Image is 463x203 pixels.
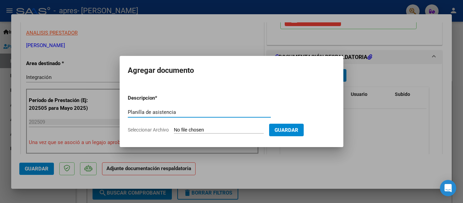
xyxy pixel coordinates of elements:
[128,94,190,102] p: Descripcion
[128,64,335,77] h2: Agregar documento
[275,127,298,133] span: Guardar
[440,180,456,196] div: Open Intercom Messenger
[128,127,169,133] span: Seleccionar Archivo
[269,124,304,136] button: Guardar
